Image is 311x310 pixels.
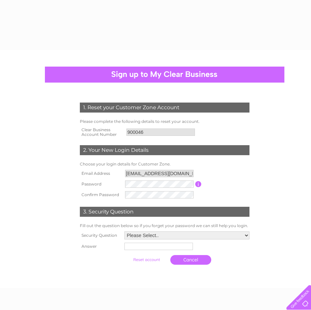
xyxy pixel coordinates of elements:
[78,160,251,168] td: Choose your login details for Customer Zone.
[78,230,123,241] th: Security Question
[80,145,249,155] div: 2. Your New Login Details
[78,222,251,230] td: Fill out the question below so if you forget your password we can still help you login.
[195,181,202,187] input: Information
[78,118,251,126] td: Please complete the following details to reset your account.
[78,168,123,179] th: Email Address
[78,126,125,139] th: Clear Business Account Number
[78,241,123,252] th: Answer
[80,207,249,217] div: 3. Security Question
[126,255,167,264] input: Submit
[78,189,123,200] th: Confirm Password
[80,103,249,113] div: 1. Reset your Customer Zone Account
[170,255,211,265] a: Cancel
[78,179,123,189] th: Password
